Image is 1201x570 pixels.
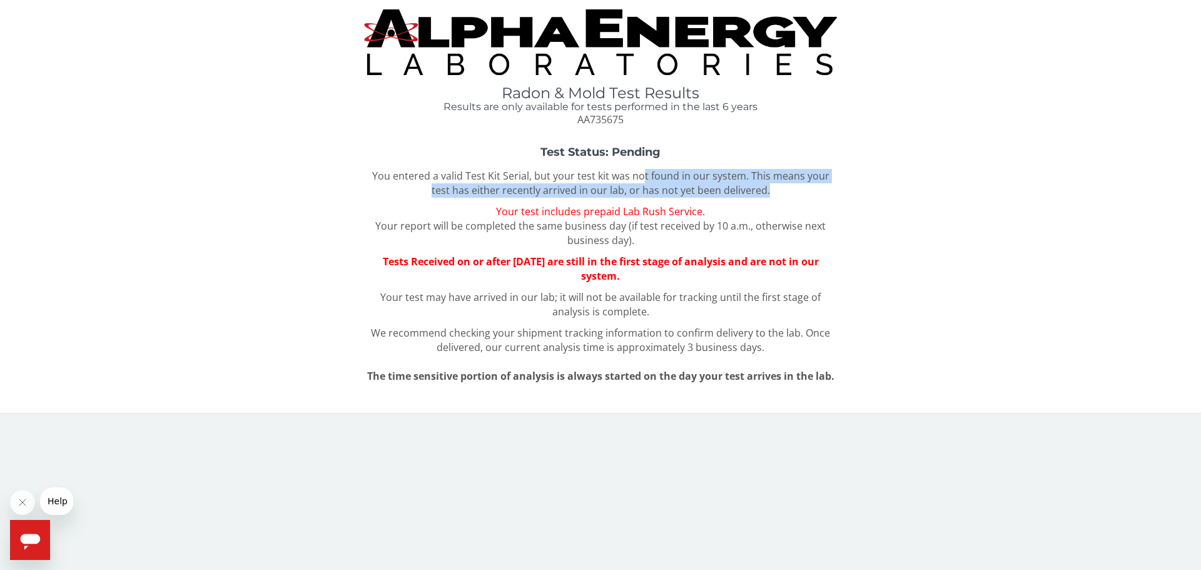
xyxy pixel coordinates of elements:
img: TightCrop.jpg [364,9,837,75]
strong: Test Status: Pending [540,145,661,159]
iframe: Close message [10,490,35,515]
iframe: Button to launch messaging window [10,520,50,560]
iframe: Message from company [40,487,73,515]
span: Your test includes prepaid Lab Rush Service. [496,205,705,218]
span: Once delivered, our current analysis time is approximately 3 business days. [437,326,830,354]
p: Your test may have arrived in our lab; it will not be available for tracking until the first stag... [364,290,837,319]
span: Tests Received on or after [DATE] are still in the first stage of analysis and are not in our sys... [383,255,819,283]
p: Your report will be completed the same business day (if test received by 10 a.m., otherwise next ... [364,205,837,248]
span: We recommend checking your shipment tracking information to confirm delivery to the lab. [371,326,803,340]
span: AA735675 [577,113,624,126]
span: The time sensitive portion of analysis is always started on the day your test arrives in the lab. [367,369,834,383]
p: You entered a valid Test Kit Serial, but your test kit was not found in our system. This means yo... [364,169,837,198]
h1: Radon & Mold Test Results [364,85,837,101]
h4: Results are only available for tests performed in the last 6 years [364,101,837,113]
